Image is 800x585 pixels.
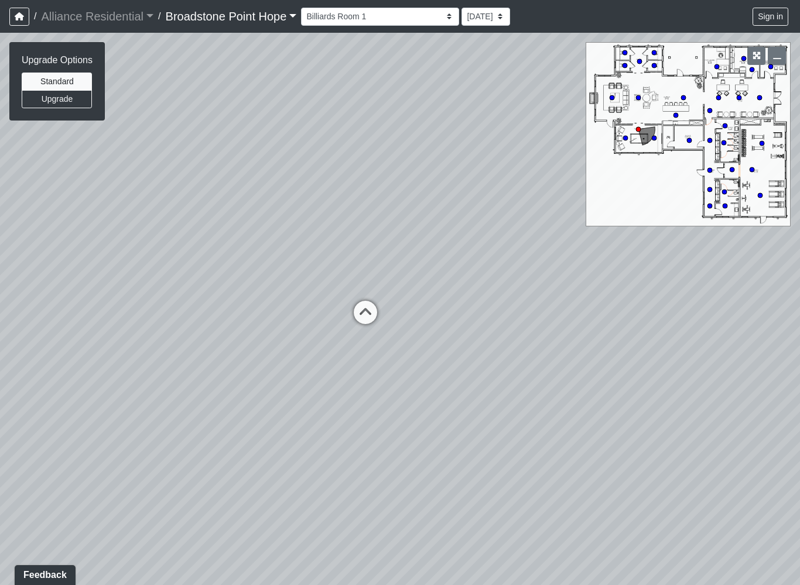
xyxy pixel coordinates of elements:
button: Standard [22,73,92,91]
button: Sign in [753,8,788,26]
a: Broadstone Point Hope [166,5,297,28]
iframe: Ybug feedback widget [9,562,81,585]
a: Alliance Residential [41,5,153,28]
h6: Upgrade Options [22,54,93,66]
button: Upgrade [22,90,92,108]
span: / [29,5,41,28]
span: / [153,5,165,28]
